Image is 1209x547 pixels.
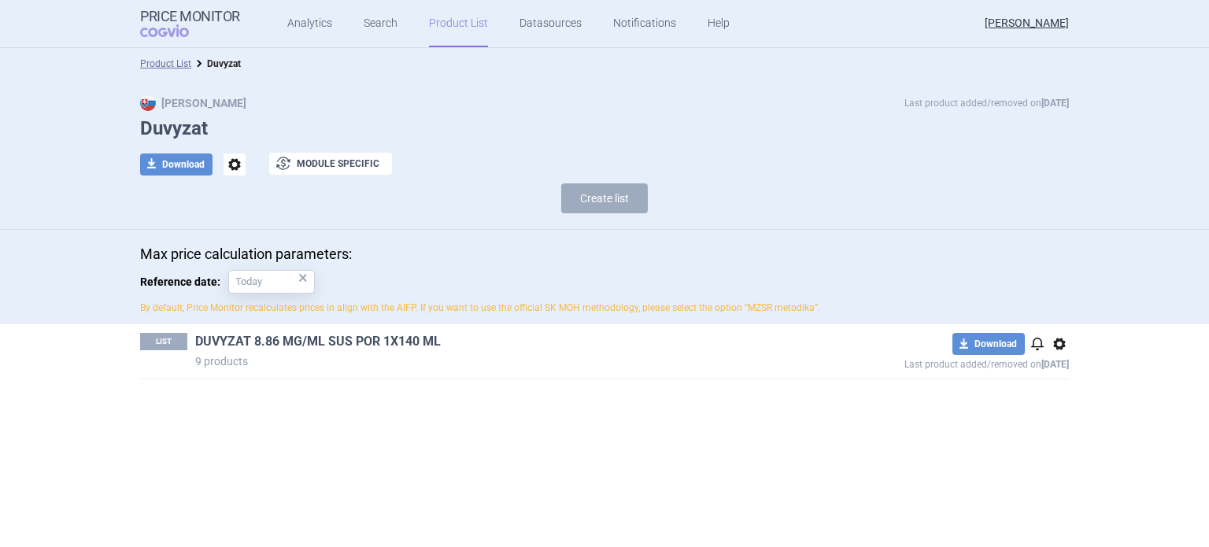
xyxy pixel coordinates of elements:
strong: Duvyzat [207,58,241,69]
button: Create list [561,183,648,213]
input: Reference date:× [228,270,315,294]
li: Duvyzat [191,56,241,72]
img: SK [140,95,156,111]
span: COGVIO [140,24,211,37]
p: 9 products [195,353,790,369]
p: Last product added/removed on [904,95,1069,111]
button: Download [952,333,1025,355]
p: LIST [140,333,187,350]
p: By default, Price Monitor recalculates prices in align with the AIFP. If you want to use the offi... [140,301,1069,315]
button: Module specific [269,153,392,175]
a: Price MonitorCOGVIO [140,9,240,39]
strong: [PERSON_NAME] [140,97,246,109]
li: Product List [140,56,191,72]
a: Product List [140,58,191,69]
div: × [298,269,308,286]
span: Reference date: [140,270,228,294]
button: Download [140,153,213,176]
h1: DUVYZAT 8.86 MG/ML SUS POR 1X140 ML [195,333,790,353]
strong: [DATE] [1041,98,1069,109]
strong: Price Monitor [140,9,240,24]
h1: Duvyzat [140,117,1069,140]
strong: [DATE] [1041,359,1069,370]
a: DUVYZAT 8.86 MG/ML SUS POR 1X140 ML [195,333,441,350]
p: Last product added/removed on [790,355,1069,370]
p: Max price calculation parameters: [140,246,1069,263]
